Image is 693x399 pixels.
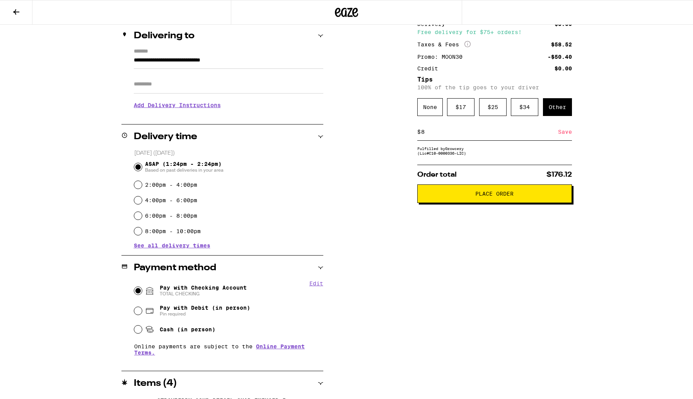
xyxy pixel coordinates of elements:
[145,228,201,234] label: 8:00pm - 10:00pm
[546,171,572,178] span: $176.12
[145,197,197,203] label: 4:00pm - 6:00pm
[145,213,197,219] label: 6:00pm - 8:00pm
[548,54,572,60] div: -$50.40
[134,132,197,142] h2: Delivery time
[160,291,247,297] span: TOTAL CHECKING
[417,41,471,48] div: Taxes & Fees
[309,280,323,286] button: Edit
[447,98,475,116] div: $ 17
[160,305,250,311] span: Pay with Debit (in person)
[417,98,443,116] div: None
[555,66,572,71] div: $0.00
[417,184,572,203] button: Place Order
[421,128,558,135] input: 0
[134,150,323,157] p: [DATE] ([DATE])
[134,114,323,120] p: We'll contact you at [PHONE_NUMBER] when we arrive
[160,285,247,297] span: Pay with Checking Account
[543,98,572,116] div: Other
[475,191,514,196] span: Place Order
[134,343,323,356] p: Online payments are subject to the
[417,123,421,140] div: $
[134,263,216,273] h2: Payment method
[417,66,444,71] div: Credit
[145,167,224,173] span: Based on past deliveries in your area
[555,21,572,27] div: $5.00
[417,77,572,83] h5: Tips
[134,379,177,388] h2: Items ( 4 )
[134,96,323,114] h3: Add Delivery Instructions
[145,161,224,173] span: ASAP (1:24pm - 2:24pm)
[511,98,538,116] div: $ 34
[417,54,468,60] div: Promo: MOON30
[134,243,210,248] button: See all delivery times
[417,29,572,35] div: Free delivery for $75+ orders!
[417,171,457,178] span: Order total
[479,98,507,116] div: $ 25
[417,146,572,155] div: Fulfilled by Growcery (Lic# C10-0000336-LIC )
[417,21,451,27] div: Delivery
[134,31,195,41] h2: Delivering to
[5,5,56,12] span: Hi. Need any help?
[551,42,572,47] div: $58.52
[417,84,572,90] p: 100% of the tip goes to your driver
[160,311,250,317] span: Pin required
[145,182,197,188] label: 2:00pm - 4:00pm
[558,123,572,140] div: Save
[134,343,305,356] a: Online Payment Terms.
[160,326,215,332] span: Cash (in person)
